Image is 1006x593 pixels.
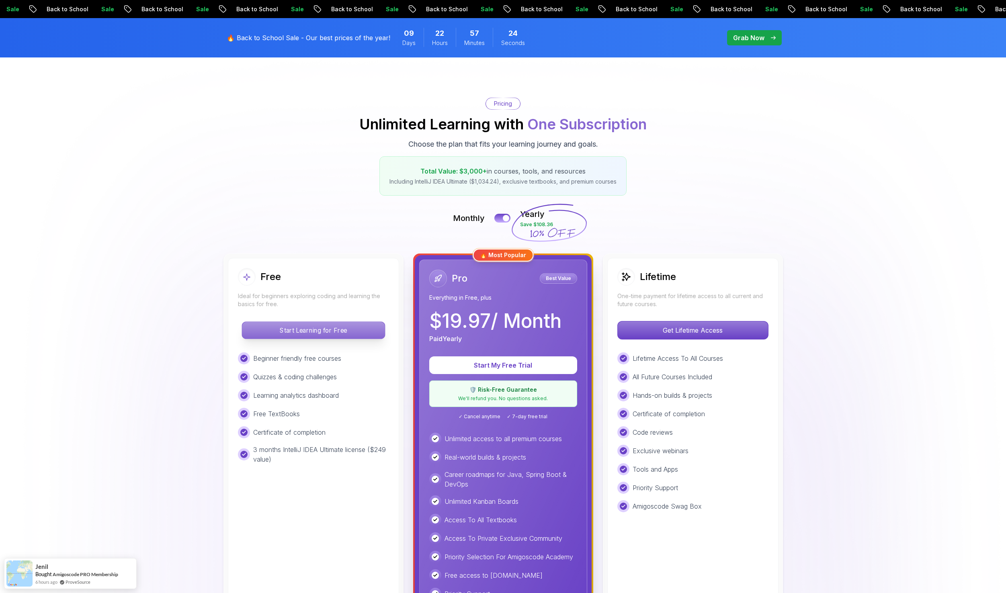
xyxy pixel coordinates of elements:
[66,579,90,585] a: ProveSource
[445,515,517,525] p: Access To All Textbooks
[253,445,389,464] p: 3 months IntelliJ IDEA Ultimate license ($249 value)
[633,483,678,493] p: Priority Support
[633,372,712,382] p: All Future Courses Included
[260,270,281,283] h2: Free
[508,28,518,39] span: 24 Seconds
[6,560,33,587] img: provesource social proof notification image
[429,311,561,331] p: $ 19.97 / Month
[434,395,572,402] p: We'll refund you. No questions asked.
[626,5,681,13] p: Back to School
[396,5,422,13] p: Sale
[389,178,617,186] p: Including IntelliJ IDEA Ultimate ($1,034.24), exclusive textbooks, and premium courses
[633,464,678,474] p: Tools and Apps
[432,39,448,47] span: Hours
[681,5,707,13] p: Sale
[35,571,52,577] span: Bought
[527,115,647,133] span: One Subscription
[633,354,723,363] p: Lifetime Access To All Courses
[816,5,871,13] p: Back to School
[434,386,572,394] p: 🛡️ Risk-Free Guarantee
[253,427,326,437] p: Certificate of completion
[617,321,768,339] button: Get Lifetime Access
[531,5,586,13] p: Back to School
[445,552,573,562] p: Priority Selection For Amigoscode Academy
[242,322,385,339] p: Start Learning for Free
[57,5,112,13] p: Back to School
[253,372,337,382] p: Quizzes & coding challenges
[445,571,543,580] p: Free access to [DOMAIN_NAME]
[436,5,491,13] p: Back to School
[359,116,647,132] h2: Unlimited Learning with
[445,452,526,462] p: Real-world builds & projects
[35,563,48,570] span: Jenil
[633,391,712,400] p: Hands-on builds & projects
[453,213,485,224] p: Monthly
[633,446,688,456] p: Exclusive webinars
[389,166,617,176] p: in courses, tools, and resources
[207,5,232,13] p: Sale
[435,28,444,39] span: 22 Hours
[871,5,896,13] p: Sale
[445,434,562,444] p: Unlimited access to all premium courses
[464,39,485,47] span: Minutes
[53,571,118,577] a: Amigoscode PRO Membership
[242,321,385,339] button: Start Learning for Free
[112,5,137,13] p: Sale
[247,5,301,13] p: Back to School
[507,413,547,420] span: ✓ 7-day free trial
[617,326,768,334] a: Get Lifetime Access
[776,5,801,13] p: Sale
[617,292,768,308] p: One-time payment for lifetime access to all current and future courses.
[733,33,764,43] p: Grab Now
[404,28,414,39] span: 9 Days
[429,356,577,374] button: Start My Free Trial
[470,28,479,39] span: 57 Minutes
[35,579,57,585] span: 6 hours ago
[633,501,702,511] p: Amigoscode Swag Box
[640,270,676,283] h2: Lifetime
[253,354,341,363] p: Beginner friendly free courses
[429,294,577,302] p: Everything in Free, plus
[301,5,327,13] p: Sale
[253,391,339,400] p: Learning analytics dashboard
[452,272,467,285] h2: Pro
[429,334,462,344] p: Paid Yearly
[501,39,525,47] span: Seconds
[152,5,207,13] p: Back to School
[633,409,705,419] p: Certificate of completion
[491,5,517,13] p: Sale
[238,292,389,308] p: Ideal for beginners exploring coding and learning the basics for free.
[408,139,598,150] p: Choose the plan that fits your learning journey and goals.
[439,360,568,370] p: Start My Free Trial
[459,413,500,420] span: ✓ Cancel anytime
[541,274,576,282] p: Best Value
[911,5,965,13] p: Back to School
[342,5,396,13] p: Back to School
[586,5,612,13] p: Sale
[17,5,43,13] p: Sale
[420,167,487,175] span: Total Value: $3,000+
[965,5,991,13] p: Sale
[402,39,416,47] span: Days
[238,326,389,334] a: Start Learning for Free
[227,33,390,43] p: 🔥 Back to School Sale - Our best prices of the year!
[253,409,300,419] p: Free TextBooks
[721,5,776,13] p: Back to School
[445,470,577,489] p: Career roadmaps for Java, Spring Boot & DevOps
[633,427,673,437] p: Code reviews
[445,534,562,543] p: Access To Private Exclusive Community
[445,497,518,506] p: Unlimited Kanban Boards
[494,100,512,108] p: Pricing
